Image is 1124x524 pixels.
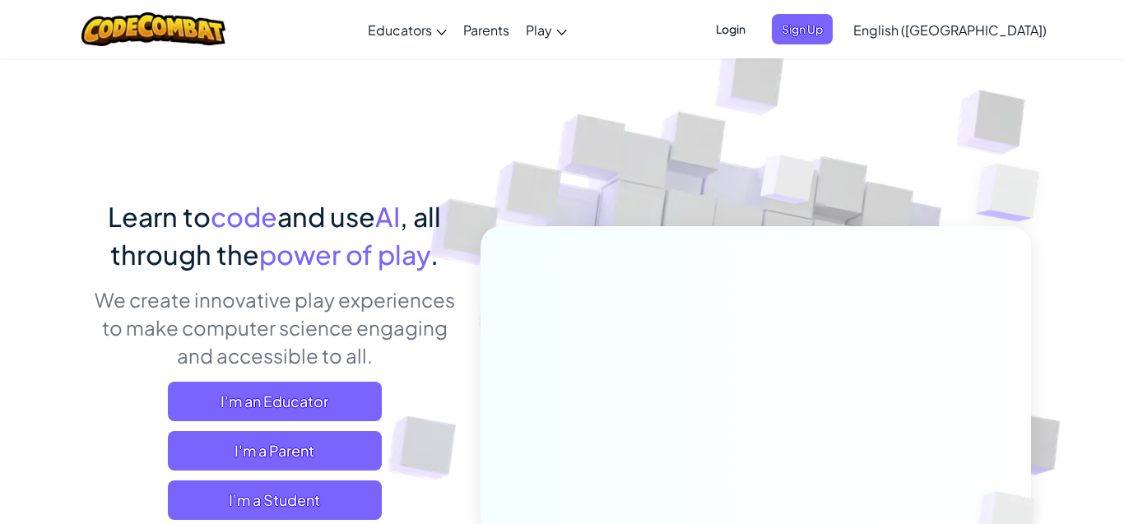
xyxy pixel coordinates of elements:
[168,480,382,520] button: I'm a Student
[81,12,225,46] img: CodeCombat logo
[368,21,432,39] span: Educators
[277,200,375,233] span: and use
[706,14,755,44] button: Login
[168,431,382,471] a: I'm a Parent
[518,7,575,52] a: Play
[108,200,211,233] span: Learn to
[93,285,456,369] p: We create innovative play experiences to make computer science engaging and accessible to all.
[430,238,439,271] span: .
[772,14,833,44] button: Sign Up
[853,21,1047,39] span: English ([GEOGRAPHIC_DATA])
[375,200,400,233] span: AI
[168,382,382,421] a: I'm an Educator
[943,123,1085,262] img: Overlap cubes
[259,238,430,271] span: power of play
[211,200,277,233] span: code
[360,7,455,52] a: Educators
[526,21,552,39] span: Play
[730,123,848,245] img: Overlap cubes
[845,7,1055,52] a: English ([GEOGRAPHIC_DATA])
[455,7,518,52] a: Parents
